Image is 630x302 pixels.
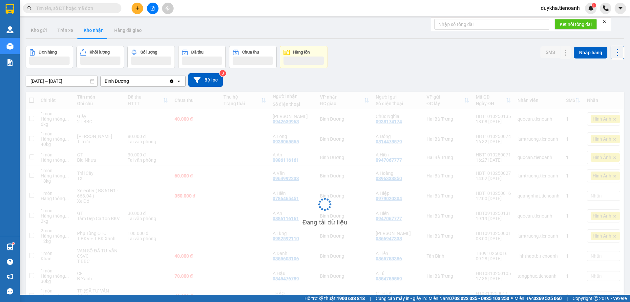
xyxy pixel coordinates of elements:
[592,3,596,8] sup: 1
[165,6,170,11] span: aim
[511,297,513,300] span: ⚪️
[127,46,175,68] button: Số lượng
[602,19,607,24] span: close
[220,70,226,77] sup: 3
[52,22,78,38] button: Trên xe
[147,3,158,14] button: file-add
[376,295,427,302] span: Cung cấp máy in - giấy in:
[534,296,562,301] strong: 0369 525 060
[178,46,226,68] button: Đã thu
[603,5,609,11] img: phone-icon
[7,26,13,33] img: warehouse-icon
[514,295,562,302] span: Miền Bắc
[540,46,560,58] button: SMS
[229,46,277,68] button: Chưa thu
[560,21,592,28] span: Kết nối tổng đài
[615,3,626,14] button: caret-down
[39,50,57,55] div: Đơn hàng
[26,22,52,38] button: Kho gửi
[567,295,568,302] span: |
[434,19,549,30] input: Nhập số tổng đài
[242,50,259,55] div: Chưa thu
[535,4,585,12] span: duykha.tienoanh
[90,50,110,55] div: Khối lượng
[618,5,623,11] span: caret-down
[370,295,371,302] span: |
[304,295,365,302] span: Hỗ trợ kỹ thuật:
[191,50,203,55] div: Đã thu
[162,3,174,14] button: aim
[574,47,607,58] button: Nhập hàng
[76,46,124,68] button: Khối lượng
[7,59,13,66] img: solution-icon
[337,296,365,301] strong: 1900 633 818
[7,288,13,294] span: message
[36,5,114,12] input: Tìm tên, số ĐT hoặc mã đơn
[594,296,598,301] span: copyright
[7,273,13,280] span: notification
[135,6,140,11] span: plus
[6,4,14,14] img: logo-vxr
[449,296,509,301] strong: 0708 023 035 - 0935 103 250
[105,78,129,84] div: Bình Dương
[150,6,155,11] span: file-add
[176,79,181,84] svg: open
[132,3,143,14] button: plus
[26,46,73,68] button: Đơn hàng
[12,243,14,244] sup: 1
[109,22,147,38] button: Hàng đã giao
[593,3,595,8] span: 1
[293,50,310,55] div: Hàng tồn
[188,73,223,87] button: Bộ lọc
[280,46,327,68] button: Hàng tồn
[588,5,594,11] img: icon-new-feature
[140,50,157,55] div: Số lượng
[7,43,13,50] img: warehouse-icon
[555,19,597,30] button: Kết nối tổng đài
[303,218,347,227] div: Đang tải dữ liệu
[78,22,109,38] button: Kho nhận
[429,295,509,302] span: Miền Nam
[26,76,97,86] input: Select a date range.
[169,79,174,84] svg: Clear value
[7,244,13,250] img: warehouse-icon
[7,259,13,265] span: question-circle
[27,6,32,11] span: search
